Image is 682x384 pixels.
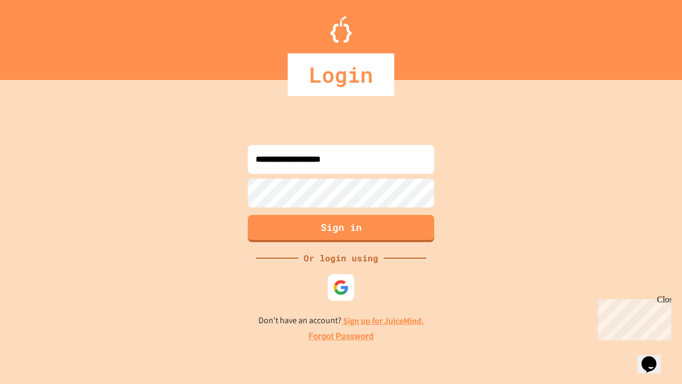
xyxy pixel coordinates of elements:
img: google-icon.svg [333,279,349,295]
a: Forgot Password [308,330,374,343]
iframe: chat widget [637,341,671,373]
p: Don't have an account? [258,314,424,327]
div: Login [288,53,394,96]
img: Logo.svg [330,16,352,43]
button: Sign in [248,215,434,242]
div: Chat with us now!Close [4,4,74,68]
iframe: chat widget [594,295,671,340]
a: Sign up for JuiceMind. [343,315,424,326]
div: Or login using [298,252,384,265]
